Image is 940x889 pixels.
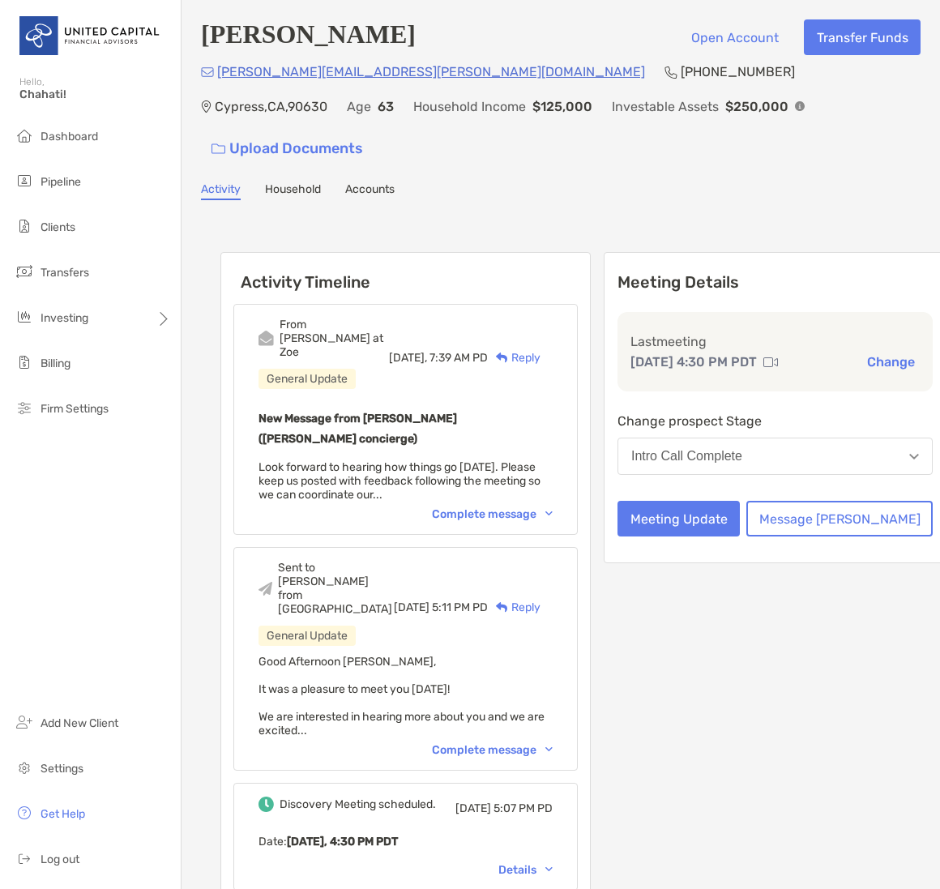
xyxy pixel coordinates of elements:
[617,272,933,293] p: Meeting Details
[201,100,211,113] img: Location Icon
[347,96,371,117] p: Age
[15,126,34,145] img: dashboard icon
[15,262,34,281] img: transfers icon
[201,19,416,55] h4: [PERSON_NAME]
[681,62,795,82] p: [PHONE_NUMBER]
[498,863,553,877] div: Details
[612,96,719,117] p: Investable Assets
[215,96,327,117] p: Cypress , CA , 90630
[201,182,241,200] a: Activity
[394,601,429,614] span: [DATE]
[41,357,70,370] span: Billing
[389,351,427,365] span: [DATE],
[15,307,34,327] img: investing icon
[432,743,553,757] div: Complete message
[15,712,34,732] img: add_new_client icon
[258,369,356,389] div: General Update
[41,762,83,776] span: Settings
[41,175,81,189] span: Pipeline
[488,599,540,616] div: Reply
[258,655,545,737] span: Good Afternoon [PERSON_NAME], It was a pleasure to meet you [DATE]! We are interested in hearing ...
[678,19,791,55] button: Open Account
[725,96,788,117] p: $250,000
[532,96,592,117] p: $125,000
[41,311,88,325] span: Investing
[19,88,171,101] span: Chahati!
[15,171,34,190] img: pipeline icon
[432,601,488,614] span: 5:11 PM PD
[258,582,272,596] img: Event icon
[19,6,161,65] img: United Capital Logo
[15,848,34,868] img: logout icon
[15,353,34,372] img: billing icon
[41,807,85,821] span: Get Help
[345,182,395,200] a: Accounts
[280,797,436,811] div: Discovery Meeting scheduled.
[763,356,778,369] img: communication type
[432,507,553,521] div: Complete message
[862,353,920,370] button: Change
[258,412,457,446] b: New Message from [PERSON_NAME] ([PERSON_NAME] concierge)
[496,602,508,613] img: Reply icon
[265,182,321,200] a: Household
[201,67,214,77] img: Email Icon
[617,501,740,536] button: Meeting Update
[630,331,920,352] p: Last meeting
[493,801,553,815] span: 5:07 PM PD
[41,266,89,280] span: Transfers
[378,96,394,117] p: 63
[258,331,274,346] img: Event icon
[664,66,677,79] img: Phone Icon
[287,835,398,848] b: [DATE], 4:30 PM PDT
[429,351,488,365] span: 7:39 AM PD
[258,460,540,502] span: Look forward to hearing how things go [DATE]. Please keep us posted with feedback following the m...
[41,853,79,866] span: Log out
[496,353,508,363] img: Reply icon
[41,220,75,234] span: Clients
[413,96,526,117] p: Household Income
[201,131,374,166] a: Upload Documents
[217,62,645,82] p: [PERSON_NAME][EMAIL_ADDRESS][PERSON_NAME][DOMAIN_NAME]
[258,797,274,812] img: Event icon
[41,716,118,730] span: Add New Client
[211,143,225,155] img: button icon
[617,438,933,475] button: Intro Call Complete
[221,253,590,292] h6: Activity Timeline
[545,747,553,752] img: Chevron icon
[258,626,356,646] div: General Update
[617,411,933,431] p: Change prospect Stage
[545,867,553,872] img: Chevron icon
[15,803,34,823] img: get-help icon
[804,19,921,55] button: Transfer Funds
[545,511,553,516] img: Chevron icon
[15,758,34,777] img: settings icon
[795,101,805,111] img: Info Icon
[41,130,98,143] span: Dashboard
[630,352,757,372] p: [DATE] 4:30 PM PDT
[41,402,109,416] span: Firm Settings
[15,216,34,236] img: clients icon
[15,398,34,417] img: firm-settings icon
[455,801,491,815] span: [DATE]
[909,454,919,459] img: Open dropdown arrow
[258,831,553,852] p: Date :
[488,349,540,366] div: Reply
[278,561,394,616] div: Sent to [PERSON_NAME] from [GEOGRAPHIC_DATA]
[280,318,389,359] div: From [PERSON_NAME] at Zoe
[746,501,933,536] button: Message [PERSON_NAME]
[631,449,742,464] div: Intro Call Complete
